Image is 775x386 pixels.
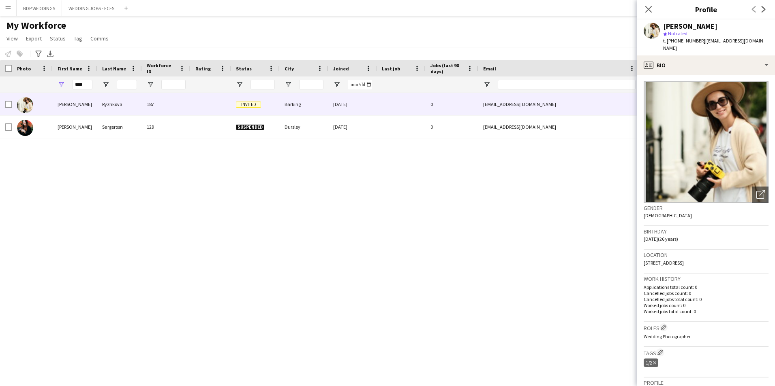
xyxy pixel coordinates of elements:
[97,93,142,115] div: Ryzhkova
[6,19,66,32] span: My Workforce
[299,80,323,89] input: City Filter Input
[3,33,21,44] a: View
[47,33,69,44] a: Status
[644,251,769,259] h3: Location
[382,66,400,72] span: Last job
[644,358,658,367] div: 1/2
[90,35,109,42] span: Comms
[285,66,294,72] span: City
[644,236,678,242] span: [DATE] (26 years)
[58,66,82,72] span: First Name
[147,81,154,88] button: Open Filter Menu
[663,38,766,51] span: | [EMAIL_ADDRESS][DOMAIN_NAME]
[348,80,372,89] input: Joined Filter Input
[644,290,769,296] p: Cancelled jobs count: 0
[74,35,82,42] span: Tag
[644,302,769,308] p: Worked jobs count: 0
[26,35,42,42] span: Export
[58,81,65,88] button: Open Filter Menu
[236,102,261,108] span: Invited
[644,348,769,357] h3: Tags
[644,333,691,339] span: Wedding Photographer
[62,0,121,16] button: WEDDING JOBS - FCFS
[142,93,191,115] div: 187
[72,80,92,89] input: First Name Filter Input
[71,33,86,44] a: Tag
[328,93,377,115] div: [DATE]
[478,93,640,115] div: [EMAIL_ADDRESS][DOMAIN_NAME]
[483,81,490,88] button: Open Filter Menu
[644,204,769,212] h3: Gender
[644,212,692,218] span: [DEMOGRAPHIC_DATA]
[102,81,109,88] button: Open Filter Menu
[644,308,769,314] p: Worked jobs total count: 0
[161,80,186,89] input: Workforce ID Filter Input
[236,124,264,130] span: Suspended
[280,93,328,115] div: Barking
[250,80,275,89] input: Status Filter Input
[333,66,349,72] span: Joined
[147,62,176,74] span: Workforce ID
[117,80,137,89] input: Last Name Filter Input
[426,116,478,138] div: 0
[644,228,769,235] h3: Birthday
[23,33,45,44] a: Export
[752,187,769,203] div: Open photos pop-in
[195,66,211,72] span: Rating
[236,81,243,88] button: Open Filter Menu
[668,30,687,36] span: Not rated
[644,260,684,266] span: [STREET_ADDRESS]
[45,49,55,59] app-action-btn: Export XLSX
[142,116,191,138] div: 129
[17,0,62,16] button: BDP WEDDINGS
[637,4,775,15] h3: Profile
[644,284,769,290] p: Applications total count: 0
[280,116,328,138] div: Dursley
[97,116,142,138] div: Sargerosn
[426,93,478,115] div: 0
[644,275,769,282] h3: Work history
[430,62,464,74] span: Jobs (last 90 days)
[483,66,496,72] span: Email
[53,116,97,138] div: [PERSON_NAME]
[102,66,126,72] span: Last Name
[478,116,640,138] div: [EMAIL_ADDRESS][DOMAIN_NAME]
[285,81,292,88] button: Open Filter Menu
[663,38,705,44] span: t. [PHONE_NUMBER]
[87,33,112,44] a: Comms
[17,120,33,136] img: Hannah Sargerosn
[50,35,66,42] span: Status
[637,55,775,75] div: Bio
[644,81,769,203] img: Crew avatar or photo
[644,323,769,332] h3: Roles
[498,80,636,89] input: Email Filter Input
[663,23,717,30] div: [PERSON_NAME]
[53,93,97,115] div: [PERSON_NAME]
[34,49,43,59] app-action-btn: Advanced filters
[644,296,769,302] p: Cancelled jobs total count: 0
[6,35,18,42] span: View
[17,66,31,72] span: Photo
[333,81,340,88] button: Open Filter Menu
[236,66,252,72] span: Status
[17,97,33,113] img: Hanna Ryzhkova
[328,116,377,138] div: [DATE]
